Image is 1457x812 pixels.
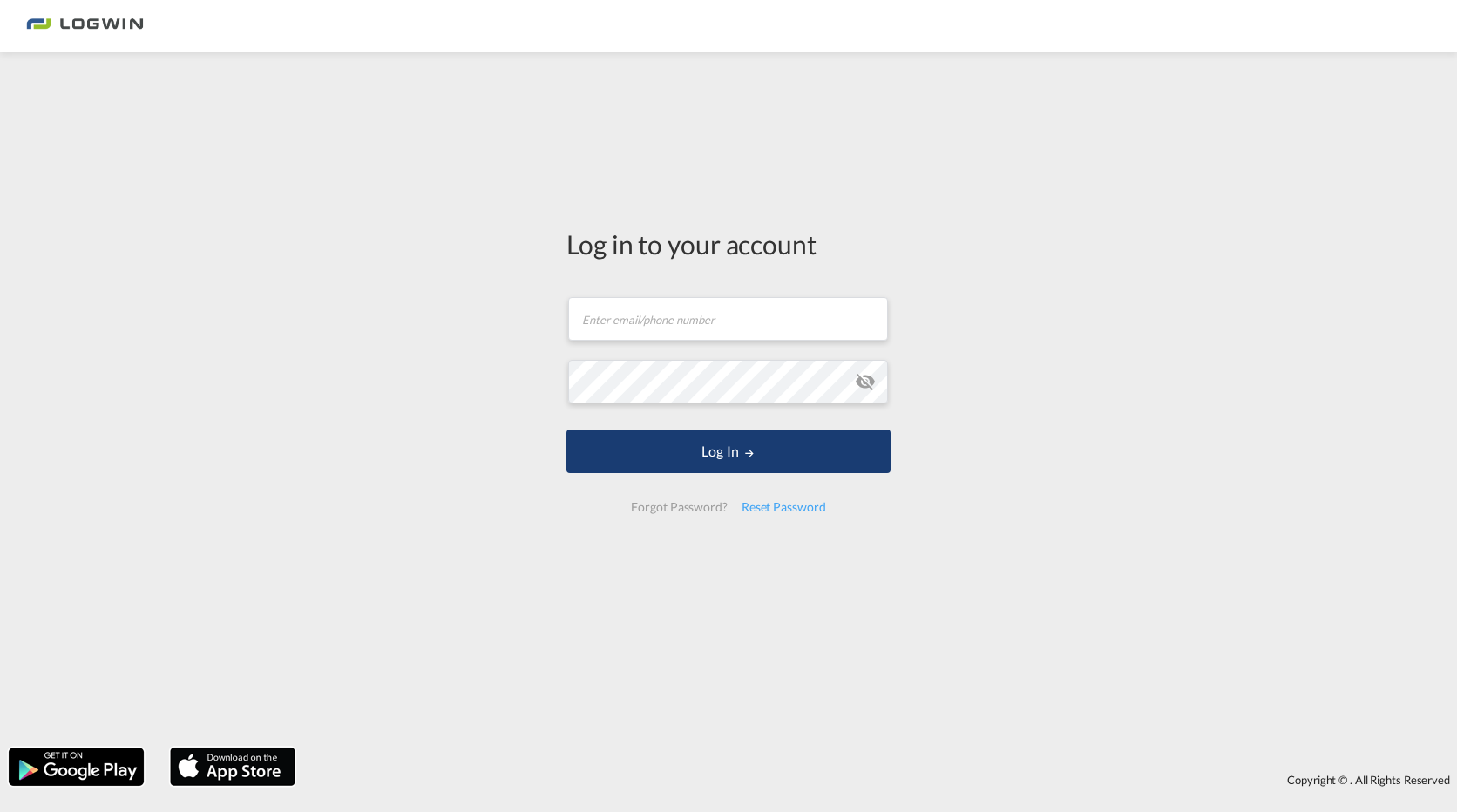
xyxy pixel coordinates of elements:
[855,371,876,392] md-icon: icon-eye-off
[304,765,1457,795] div: Copyright © . All Rights Reserved
[624,491,734,523] div: Forgot Password?
[568,297,888,341] input: Enter email/phone number
[566,226,891,262] div: Log in to your account
[7,746,146,788] img: google.png
[168,746,297,788] img: apple.png
[566,430,891,473] button: LOGIN
[735,491,833,523] div: Reset Password
[26,7,144,46] img: bc73a0e0d8c111efacd525e4c8ad7d32.png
